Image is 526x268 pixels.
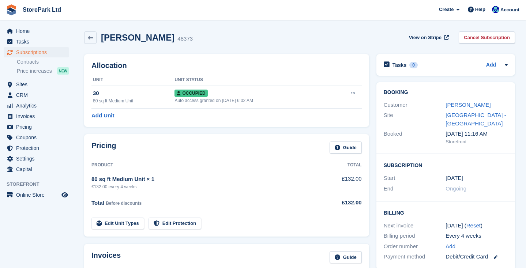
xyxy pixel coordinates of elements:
[16,79,60,90] span: Sites
[320,199,362,207] div: £132.00
[500,6,519,14] span: Account
[406,31,450,44] a: View on Stripe
[446,232,508,240] div: Every 4 weeks
[384,253,446,261] div: Payment method
[4,111,69,121] a: menu
[409,34,442,41] span: View on Stripe
[16,37,60,47] span: Tasks
[91,112,114,120] a: Add Unit
[4,79,69,90] a: menu
[6,4,17,15] img: stora-icon-8386f47178a22dfd0bd8f6a31ec36ba5ce8667c1dd55bd0f319d3a0aa187defe.svg
[16,26,60,36] span: Home
[384,111,446,128] div: Site
[384,161,508,169] h2: Subscription
[384,242,446,251] div: Order number
[439,6,454,13] span: Create
[446,130,508,138] div: [DATE] 11:16 AM
[174,90,207,97] span: Occupied
[16,143,60,153] span: Protection
[16,111,60,121] span: Invoices
[4,37,69,47] a: menu
[446,102,491,108] a: [PERSON_NAME]
[330,251,362,263] a: Guide
[4,164,69,174] a: menu
[4,47,69,57] a: menu
[91,184,320,190] div: £132.00 every 4 weeks
[4,26,69,36] a: menu
[91,200,104,206] span: Total
[384,222,446,230] div: Next invoice
[4,154,69,164] a: menu
[17,67,69,75] a: Price increases NEW
[101,33,174,42] h2: [PERSON_NAME]
[4,190,69,200] a: menu
[16,122,60,132] span: Pricing
[384,174,446,182] div: Start
[384,130,446,145] div: Booked
[4,122,69,132] a: menu
[57,67,69,75] div: NEW
[320,159,362,171] th: Total
[486,61,496,69] a: Add
[91,218,144,230] a: Edit Unit Types
[384,232,446,240] div: Billing period
[446,253,508,261] div: Debit/Credit Card
[384,209,508,216] h2: Billing
[149,218,201,230] a: Edit Protection
[91,61,362,70] h2: Allocation
[60,190,69,199] a: Preview store
[91,74,174,86] th: Unit
[446,185,466,192] span: Ongoing
[459,31,515,44] a: Cancel Subscription
[174,97,331,104] div: Auto access granted on [DATE] 6:02 AM
[93,98,174,104] div: 80 sq ft Medium Unit
[174,74,331,86] th: Unit Status
[446,222,508,230] div: [DATE] ( )
[16,47,60,57] span: Subscriptions
[16,90,60,100] span: CRM
[446,112,506,127] a: [GEOGRAPHIC_DATA] - [GEOGRAPHIC_DATA]
[4,132,69,143] a: menu
[7,181,73,188] span: Storefront
[409,62,418,68] div: 0
[17,58,69,65] a: Contracts
[16,154,60,164] span: Settings
[17,68,52,75] span: Price increases
[384,185,446,193] div: End
[466,222,481,229] a: Reset
[492,6,499,13] img: Donna
[16,132,60,143] span: Coupons
[446,138,508,146] div: Storefront
[475,6,485,13] span: Help
[177,35,193,43] div: 48373
[392,62,407,68] h2: Tasks
[91,175,320,184] div: 80 sq ft Medium Unit × 1
[16,190,60,200] span: Online Store
[93,89,174,98] div: 30
[91,159,320,171] th: Product
[446,242,455,251] a: Add
[91,141,116,154] h2: Pricing
[446,174,463,182] time: 2024-07-30 00:00:00 UTC
[4,90,69,100] a: menu
[330,141,362,154] a: Guide
[16,164,60,174] span: Capital
[91,251,121,263] h2: Invoices
[384,90,508,95] h2: Booking
[384,101,446,109] div: Customer
[320,171,362,194] td: £132.00
[4,143,69,153] a: menu
[16,101,60,111] span: Analytics
[106,201,142,206] span: Before discounts
[4,101,69,111] a: menu
[20,4,64,16] a: StorePark Ltd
